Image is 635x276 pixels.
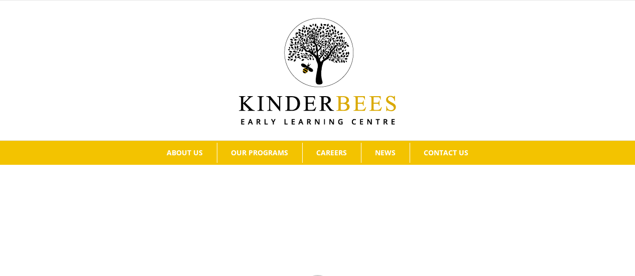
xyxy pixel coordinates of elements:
[239,18,396,125] img: Kinder Bees Logo
[153,143,217,163] a: ABOUT US
[316,149,347,156] span: CAREERS
[410,143,482,163] a: CONTACT US
[231,149,288,156] span: OUR PROGRAMS
[303,143,361,163] a: CAREERS
[424,149,468,156] span: CONTACT US
[361,143,410,163] a: NEWS
[375,149,396,156] span: NEWS
[15,141,620,165] nav: Main Menu
[167,149,203,156] span: ABOUT US
[217,143,302,163] a: OUR PROGRAMS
